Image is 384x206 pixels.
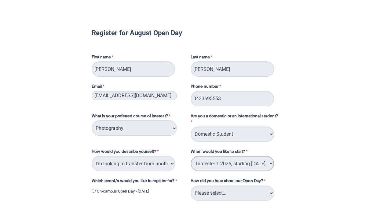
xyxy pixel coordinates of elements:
input: Phone number [191,91,274,106]
label: What is your preferred course of interest? [92,113,185,121]
label: Which event/s would you like to register for? [92,178,185,186]
input: Last name [191,61,274,77]
label: Last name [191,54,214,62]
input: First name [92,61,175,77]
label: When would you like to start? [191,149,288,156]
select: What is your preferred course of interest? [92,120,177,136]
span: Are you a domestic or an international student? [191,114,278,118]
select: How did you hear about our Open Day? [191,186,274,201]
label: Email [92,84,185,91]
h1: Register for August Open Day [92,30,293,36]
label: Phone number [191,84,222,91]
label: First name [92,54,185,62]
select: Are you a domestic or an international student? [191,127,274,142]
select: How would you describe yourself? [92,156,175,171]
select: When would you like to start? [191,156,274,171]
input: Email [92,91,177,100]
label: How did you hear about our Open Day? [191,178,267,186]
label: On-campus Open Day - [DATE] [97,188,149,194]
label: How would you describe yourself? [92,149,185,156]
